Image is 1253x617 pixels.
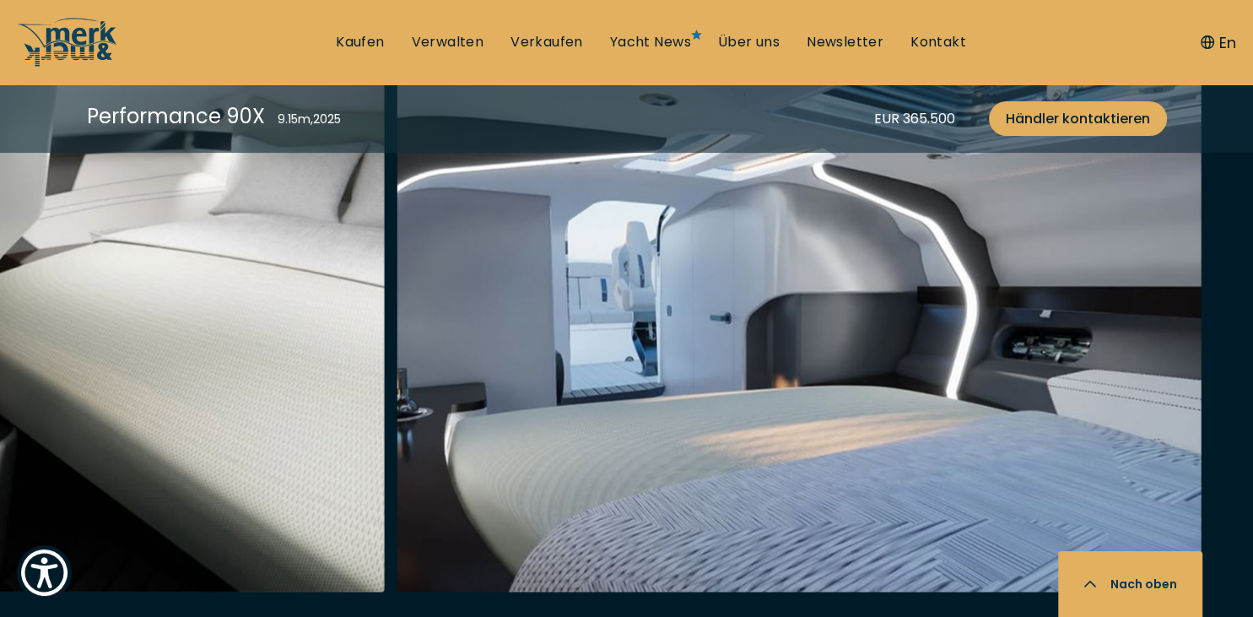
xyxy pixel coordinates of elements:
[278,111,341,128] div: 9.15 m , 2025
[1201,31,1236,54] button: En
[412,33,484,51] a: Verwalten
[1006,108,1150,129] span: Händler kontaktieren
[397,51,1202,592] img: Merk&Merk
[989,101,1167,136] a: Händler kontaktieren
[874,108,955,129] div: EUR 365.500
[610,33,691,51] a: Yacht News
[17,545,72,600] button: Show Accessibility Preferences
[336,33,384,51] a: Kaufen
[510,33,583,51] a: Verkaufen
[718,33,780,51] a: Über uns
[1058,551,1202,617] button: Nach oben
[807,33,883,51] a: Newsletter
[87,101,265,131] div: Performance 90X
[910,33,966,51] a: Kontakt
